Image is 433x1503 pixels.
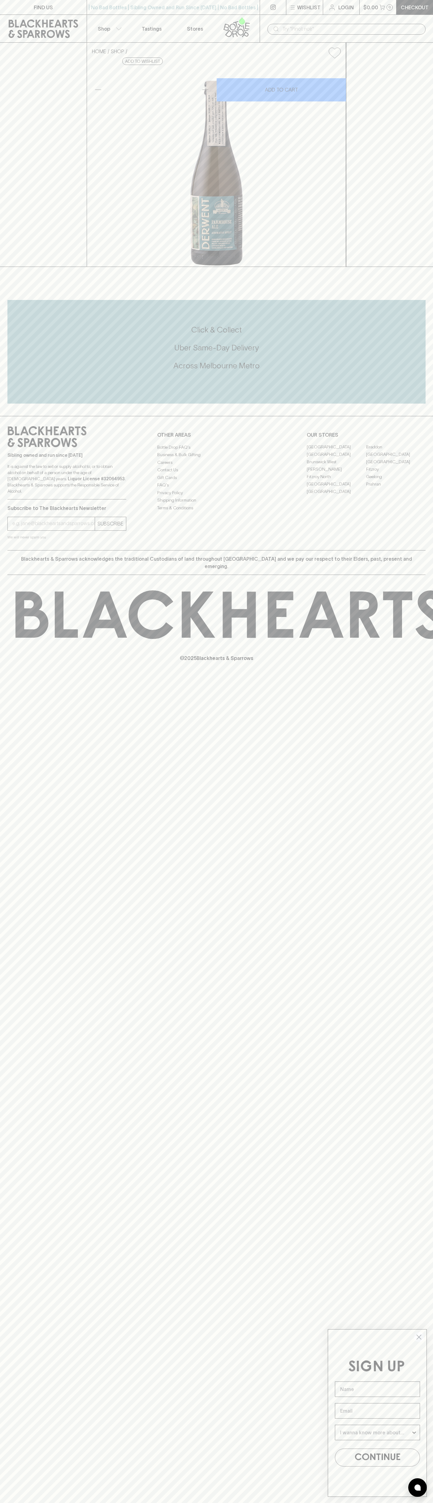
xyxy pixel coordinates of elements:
[307,488,366,495] a: [GEOGRAPHIC_DATA]
[122,58,163,65] button: Add to wishlist
[111,49,124,54] a: SHOP
[335,1449,420,1467] button: CONTINUE
[7,463,126,494] p: It is against the law to sell or supply alcohol to, or to obtain alcohol on behalf of a person un...
[366,481,426,488] a: Prahran
[157,431,276,439] p: OTHER AREAS
[142,25,162,32] p: Tastings
[173,15,217,42] a: Stores
[98,25,110,32] p: Shop
[34,4,53,11] p: FIND US
[307,473,366,481] a: Fitzroy North
[95,517,126,530] button: SUBSCRIBE
[282,24,421,34] input: Try "Pinot noir"
[7,343,426,353] h5: Uber Same-Day Delivery
[7,300,426,404] div: Call to action block
[92,49,106,54] a: HOME
[7,361,426,371] h5: Across Melbourne Metro
[338,4,354,11] p: Login
[157,459,276,466] a: Careers
[322,1323,433,1503] div: FLYOUT Form
[340,1425,411,1440] input: I wanna know more about...
[12,519,95,529] input: e.g. jane@blackheartsandsparrows.com.au
[157,466,276,474] a: Contact Us
[348,1360,405,1374] span: SIGN UP
[335,1403,420,1419] input: Email
[265,86,298,93] p: ADD TO CART
[157,474,276,481] a: Gift Cards
[411,1425,417,1440] button: Show Options
[335,1381,420,1397] input: Name
[388,6,391,9] p: 0
[414,1332,424,1342] button: Close dialog
[401,4,429,11] p: Checkout
[157,443,276,451] a: Bottle Drop FAQ's
[297,4,321,11] p: Wishlist
[307,481,366,488] a: [GEOGRAPHIC_DATA]
[157,497,276,504] a: Shipping Information
[307,458,366,466] a: Brunswick West
[157,489,276,496] a: Privacy Policy
[363,4,378,11] p: $0.00
[307,431,426,439] p: OUR STORES
[7,504,126,512] p: Subscribe to The Blackhearts Newsletter
[366,466,426,473] a: Fitzroy
[130,15,173,42] a: Tastings
[307,443,366,451] a: [GEOGRAPHIC_DATA]
[217,78,346,101] button: ADD TO CART
[12,555,421,570] p: Blackhearts & Sparrows acknowledges the traditional Custodians of land throughout [GEOGRAPHIC_DAT...
[307,466,366,473] a: [PERSON_NAME]
[366,443,426,451] a: Braddon
[157,451,276,459] a: Business & Bulk Gifting
[157,482,276,489] a: FAQ's
[87,15,130,42] button: Shop
[414,1484,421,1491] img: bubble-icon
[307,451,366,458] a: [GEOGRAPHIC_DATA]
[7,534,126,540] p: We will never spam you
[157,504,276,512] a: Terms & Conditions
[366,451,426,458] a: [GEOGRAPHIC_DATA]
[366,473,426,481] a: Geelong
[7,325,426,335] h5: Click & Collect
[326,45,343,61] button: Add to wishlist
[97,520,123,527] p: SUBSCRIBE
[7,452,126,458] p: Sibling owned and run since [DATE]
[366,458,426,466] a: [GEOGRAPHIC_DATA]
[187,25,203,32] p: Stores
[68,476,125,481] strong: Liquor License #32064953
[87,63,346,267] img: 51311.png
